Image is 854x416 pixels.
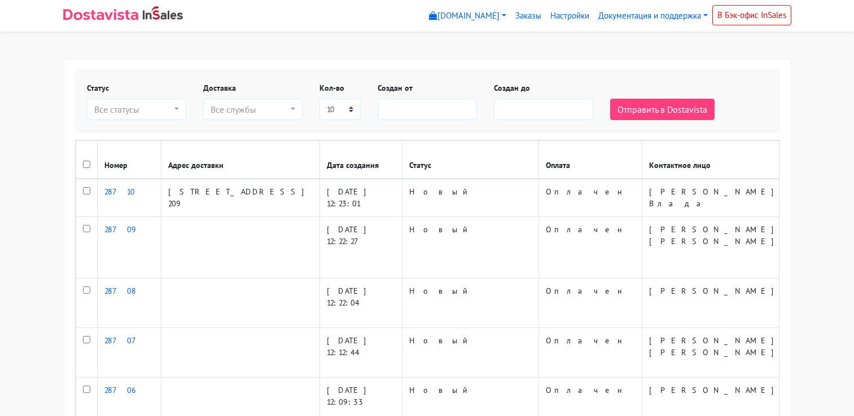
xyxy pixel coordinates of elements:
th: Номер [97,141,161,179]
td: Новый [402,278,538,328]
td: Оплачен [538,217,642,278]
td: [DATE] 12:12:44 [319,328,402,378]
td: [DATE] 12:23:01 [319,179,402,217]
a: 28709 [104,224,137,234]
label: Создан от [378,82,413,94]
td: [PERSON_NAME] [PERSON_NAME] [642,328,789,378]
img: Dostavista - срочная курьерская служба доставки [63,9,138,20]
label: Статус [87,82,109,94]
th: Оплата [538,141,642,179]
a: 28708 [104,286,136,296]
button: Отправить в Dostavista [610,99,715,120]
a: Документация и поддержка [594,5,712,27]
a: Настройки [546,5,594,27]
td: Оплачен [538,179,642,217]
a: 28706 [104,385,154,395]
td: Новый [402,328,538,378]
a: Заказы [511,5,546,27]
label: Кол-во [319,82,344,94]
td: [STREET_ADDRESS] 209 [161,179,319,217]
td: [DATE] 12:22:27 [319,217,402,278]
a: В Бэк-офис InSales [712,5,791,25]
td: Оплачен [538,328,642,378]
a: 28710 [104,187,135,197]
th: Дата создания [319,141,402,179]
td: [PERSON_NAME] [642,278,789,328]
button: Все службы [203,99,303,120]
a: 28707 [104,335,146,346]
td: [PERSON_NAME] [PERSON_NAME] [642,217,789,278]
td: Новый [402,217,538,278]
div: Все статусы [94,103,172,116]
td: [PERSON_NAME] Влада [642,179,789,217]
div: Все службы [211,103,288,116]
label: Доставка [203,82,236,94]
th: Адрес доставки [161,141,319,179]
td: [DATE] 12:22:04 [319,278,402,328]
label: Создан до [494,82,530,94]
td: Новый [402,179,538,217]
th: Контактное лицо [642,141,789,179]
th: Статус [402,141,538,179]
a: [DOMAIN_NAME] [424,5,511,27]
img: InSales [143,6,183,20]
td: Оплачен [538,278,642,328]
button: Все статусы [87,99,186,120]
